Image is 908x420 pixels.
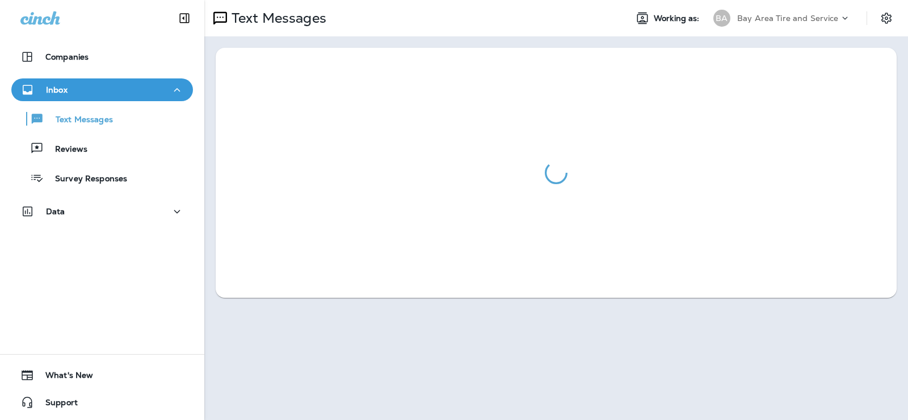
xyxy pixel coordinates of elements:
[44,144,87,155] p: Reviews
[11,136,193,160] button: Reviews
[11,45,193,68] button: Companies
[11,78,193,101] button: Inbox
[45,52,89,61] p: Companies
[654,14,702,23] span: Working as:
[44,115,113,126] p: Text Messages
[34,398,78,411] span: Support
[876,8,897,28] button: Settings
[713,10,730,27] div: BA
[11,391,193,414] button: Support
[44,174,127,185] p: Survey Responses
[169,7,200,30] button: Collapse Sidebar
[11,364,193,386] button: What's New
[46,207,65,216] p: Data
[11,166,193,190] button: Survey Responses
[46,85,68,94] p: Inbox
[34,371,93,384] span: What's New
[227,10,326,27] p: Text Messages
[11,200,193,223] button: Data
[11,107,193,131] button: Text Messages
[737,14,839,23] p: Bay Area Tire and Service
